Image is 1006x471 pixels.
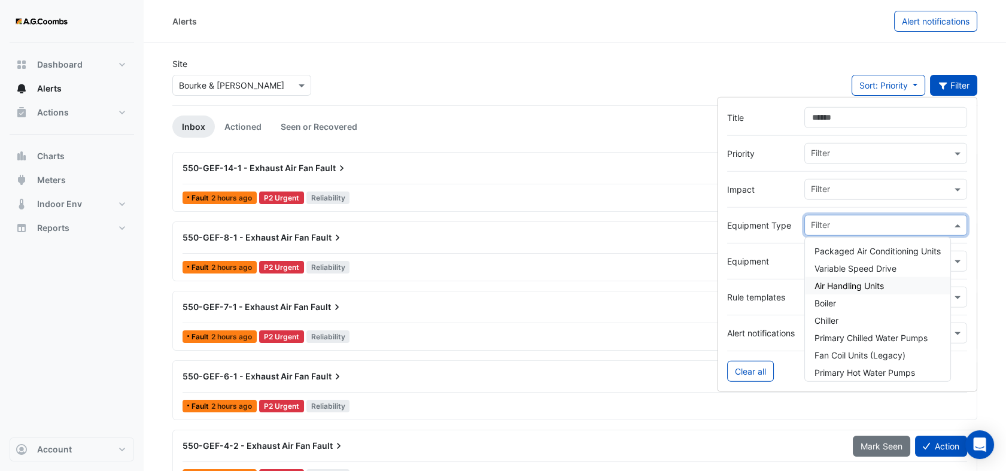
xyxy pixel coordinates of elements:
span: Boiler [814,298,836,308]
span: Mon 06-Oct-2025 07:45 AEDT [211,402,252,411]
span: Reliability [306,330,350,343]
app-icon: Charts [16,150,28,162]
div: P2 Urgent [259,261,304,274]
span: Dashboard [37,59,83,71]
button: Meters [10,168,134,192]
span: Air Handling Units [814,281,884,291]
button: Sort: Priority [852,75,925,96]
label: Impact [727,183,795,196]
span: Charts [37,150,65,162]
label: Rule templates [727,291,795,303]
button: Action [915,436,967,457]
img: Company Logo [14,10,68,34]
span: Mon 06-Oct-2025 07:45 AEDT [211,263,252,272]
span: Sort: Priority [859,80,908,90]
button: Alert notifications [894,11,977,32]
span: Fault [192,264,211,271]
span: Fault [311,370,344,382]
span: Primary Chilled Water Pumps [814,333,928,343]
button: Mark Seen [853,436,910,457]
span: Meters [37,174,66,186]
div: Filter [809,147,830,162]
div: Alerts [172,15,197,28]
label: Title [727,111,795,124]
a: Inbox [172,116,215,138]
span: Actions [37,107,69,118]
span: Mark Seen [861,441,902,451]
span: Fault [311,301,343,313]
div: P2 Urgent [259,330,304,343]
span: 550-GEF-14-1 - Exhaust Air Fan [183,163,314,173]
a: Seen or Recovered [271,116,367,138]
button: Indoor Env [10,192,134,216]
label: Alert notifications [727,327,795,339]
app-icon: Alerts [16,83,28,95]
label: Priority [727,147,795,160]
span: Reliability [306,400,350,412]
button: Actions [10,101,134,124]
span: 550-GEF-4-2 - Exhaust Air Fan [183,440,311,451]
span: Alerts [37,83,62,95]
label: Equipment [727,255,795,268]
span: Account [37,443,72,455]
app-icon: Indoor Env [16,198,28,210]
div: Filter [809,183,830,198]
span: Alert notifications [902,16,969,26]
span: Fault [192,333,211,341]
div: P2 Urgent [259,192,304,204]
label: Equipment Type [727,219,795,232]
a: Actioned [215,116,271,138]
button: Reports [10,216,134,240]
label: Site [172,57,187,70]
button: Dashboard [10,53,134,77]
span: Chiller [814,315,838,326]
span: Indoor Env [37,198,82,210]
span: Fan Coil Units (Legacy) [814,350,905,360]
div: P2 Urgent [259,400,304,412]
span: Fault [315,162,348,174]
app-icon: Dashboard [16,59,28,71]
span: 550-GEF-7-1 - Exhaust Air Fan [183,302,309,312]
span: Primary Hot Water Pumps [814,367,915,378]
span: Variable Speed Drive [814,263,896,274]
div: Filter [809,218,830,234]
app-icon: Reports [16,222,28,234]
span: 550-GEF-8-1 - Exhaust Air Fan [183,232,309,242]
span: Fault [192,195,211,202]
span: Fault [312,440,345,452]
span: Mon 06-Oct-2025 07:45 AEDT [211,332,252,341]
button: Charts [10,144,134,168]
app-icon: Actions [16,107,28,118]
div: Options List [805,238,950,381]
span: 550-GEF-6-1 - Exhaust Air Fan [183,371,309,381]
span: Fault [192,403,211,410]
app-icon: Meters [16,174,28,186]
button: Alerts [10,77,134,101]
span: Reports [37,222,69,234]
span: Reliability [306,261,350,274]
button: Filter [930,75,978,96]
span: Reliability [306,192,350,204]
div: Open Intercom Messenger [965,430,994,459]
button: Clear all [727,361,774,382]
button: Account [10,437,134,461]
span: Packaged Air Conditioning Units [814,246,941,256]
span: Fault [311,232,344,244]
span: Mon 06-Oct-2025 07:45 AEDT [211,193,252,202]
